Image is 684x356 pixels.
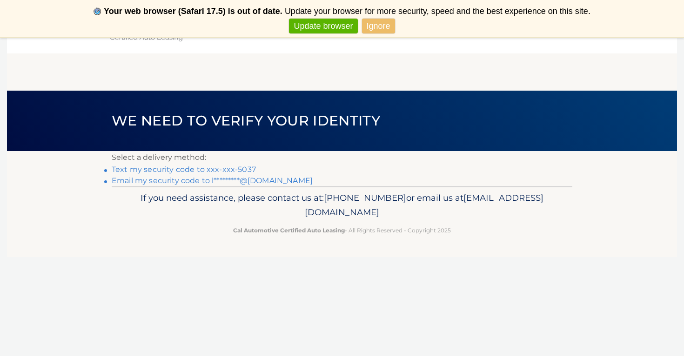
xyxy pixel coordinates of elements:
[112,151,572,164] p: Select a delivery method:
[362,19,395,34] a: Ignore
[289,19,357,34] a: Update browser
[112,176,313,185] a: Email my security code to l*********@[DOMAIN_NAME]
[233,227,345,234] strong: Cal Automotive Certified Auto Leasing
[118,225,566,235] p: - All Rights Reserved - Copyright 2025
[112,112,380,129] span: We need to verify your identity
[118,191,566,220] p: If you need assistance, please contact us at: or email us at
[104,7,282,16] b: Your web browser (Safari 17.5) is out of date.
[285,7,590,16] span: Update your browser for more security, speed and the best experience on this site.
[324,192,406,203] span: [PHONE_NUMBER]
[112,165,256,174] a: Text my security code to xxx-xxx-5037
